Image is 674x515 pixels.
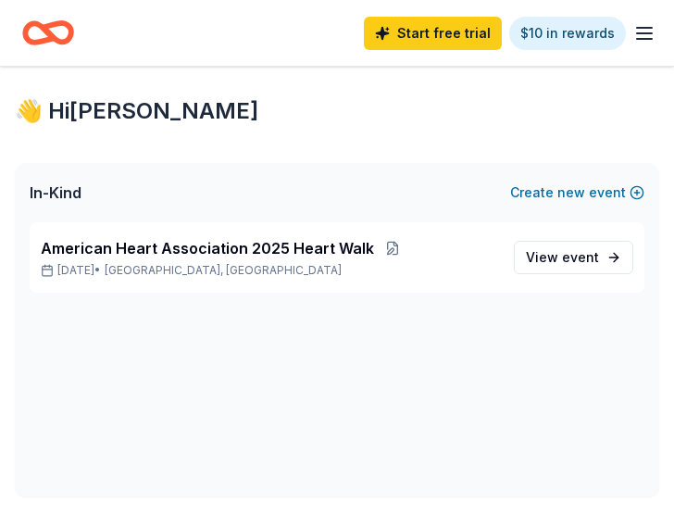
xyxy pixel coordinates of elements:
[30,182,81,204] span: In-Kind
[526,246,599,269] span: View
[41,237,374,259] span: American Heart Association 2025 Heart Walk
[364,17,502,50] a: Start free trial
[509,17,626,50] a: $10 in rewards
[562,249,599,265] span: event
[514,241,633,274] a: View event
[510,182,644,204] button: Createnewevent
[557,182,585,204] span: new
[41,263,499,278] p: [DATE] •
[15,96,659,126] div: 👋 Hi [PERSON_NAME]
[22,11,74,55] a: Home
[105,263,342,278] span: [GEOGRAPHIC_DATA], [GEOGRAPHIC_DATA]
